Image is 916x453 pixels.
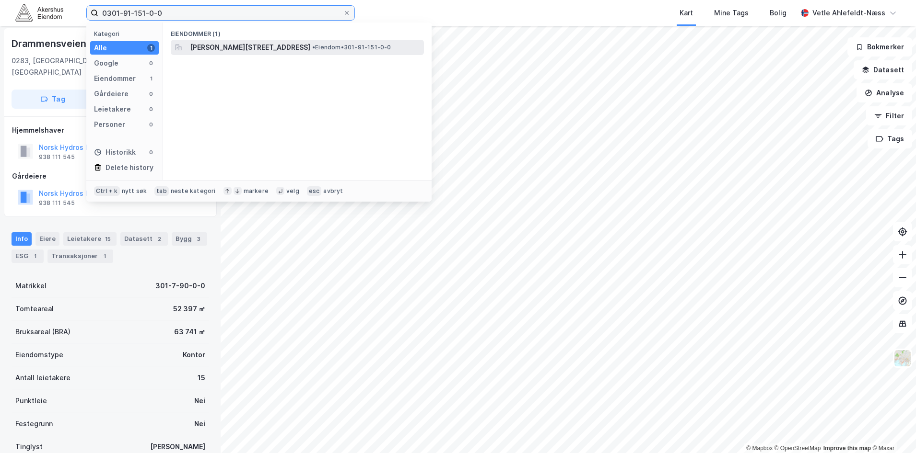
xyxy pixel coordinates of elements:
iframe: Chat Widget [868,407,916,453]
button: Tags [868,129,912,148]
div: 938 111 545 [39,153,75,161]
button: Bokmerker [847,37,912,57]
div: Hjemmelshaver [12,125,209,136]
div: 938 111 545 [39,199,75,207]
button: Datasett [854,60,912,79]
div: Delete history [106,162,153,173]
div: 0 [147,121,155,128]
div: Alle [94,42,107,54]
span: Eiendom • 301-91-151-0-0 [312,44,391,51]
div: Drammensveien 264 [12,36,108,51]
div: Matrikkel [15,280,47,292]
div: Datasett [120,232,168,246]
div: Mine Tags [714,7,749,19]
div: Leietakere [94,103,131,115]
div: Kategori [94,30,159,37]
div: Vetle Ahlefeldt-Næss [812,7,885,19]
div: Punktleie [15,395,47,407]
div: 1 [100,251,109,261]
div: 3 [194,234,203,244]
div: [PERSON_NAME] [150,441,205,453]
div: Gårdeiere [94,88,129,100]
div: Ctrl + k [94,186,120,196]
div: Eiere [35,232,59,246]
div: 301-7-90-0-0 [155,280,205,292]
img: Z [893,349,912,367]
button: Analyse [857,83,912,102]
div: neste kategori [171,187,216,195]
div: 0 [147,90,155,98]
a: Improve this map [823,445,871,452]
button: Tag [12,90,94,109]
div: Bolig [770,7,787,19]
div: Gårdeiere [12,170,209,182]
div: 1 [147,44,155,52]
div: esc [307,186,322,196]
img: akershus-eiendom-logo.9091f326c980b4bce74ccdd9f866810c.svg [15,4,63,21]
div: 2 [154,234,164,244]
div: markere [244,187,269,195]
div: Personer [94,119,125,130]
div: tab [154,186,169,196]
span: • [312,44,315,51]
div: Antall leietakere [15,372,70,384]
div: Kart [680,7,693,19]
div: nytt søk [122,187,147,195]
div: Kontrollprogram for chat [868,407,916,453]
span: [PERSON_NAME][STREET_ADDRESS] [190,42,310,53]
div: Bruksareal (BRA) [15,326,70,338]
div: 0283, [GEOGRAPHIC_DATA], [GEOGRAPHIC_DATA] [12,55,136,78]
div: Transaksjoner [47,249,113,263]
div: velg [286,187,299,195]
div: Leietakere [63,232,117,246]
div: Nei [194,395,205,407]
div: Info [12,232,32,246]
div: 0 [147,148,155,156]
button: Filter [866,106,912,125]
div: Bygg [172,232,207,246]
div: 15 [198,372,205,384]
a: Mapbox [746,445,773,452]
div: avbryt [323,187,343,195]
div: ESG [12,249,44,263]
input: Søk på adresse, matrikkel, gårdeiere, leietakere eller personer [98,6,343,20]
div: Festegrunn [15,418,53,430]
div: Tomteareal [15,303,54,315]
div: Eiendommer (1) [163,23,432,40]
div: 63 741 ㎡ [174,326,205,338]
a: OpenStreetMap [775,445,821,452]
div: 1 [30,251,40,261]
div: Eiendomstype [15,349,63,361]
div: 0 [147,105,155,113]
div: 1 [147,75,155,82]
div: Kontor [183,349,205,361]
div: Google [94,57,118,69]
div: Tinglyst [15,441,43,453]
div: Eiendommer [94,73,136,84]
div: 15 [103,234,113,244]
div: Nei [194,418,205,430]
div: 0 [147,59,155,67]
div: Historikk [94,147,136,158]
div: 52 397 ㎡ [173,303,205,315]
